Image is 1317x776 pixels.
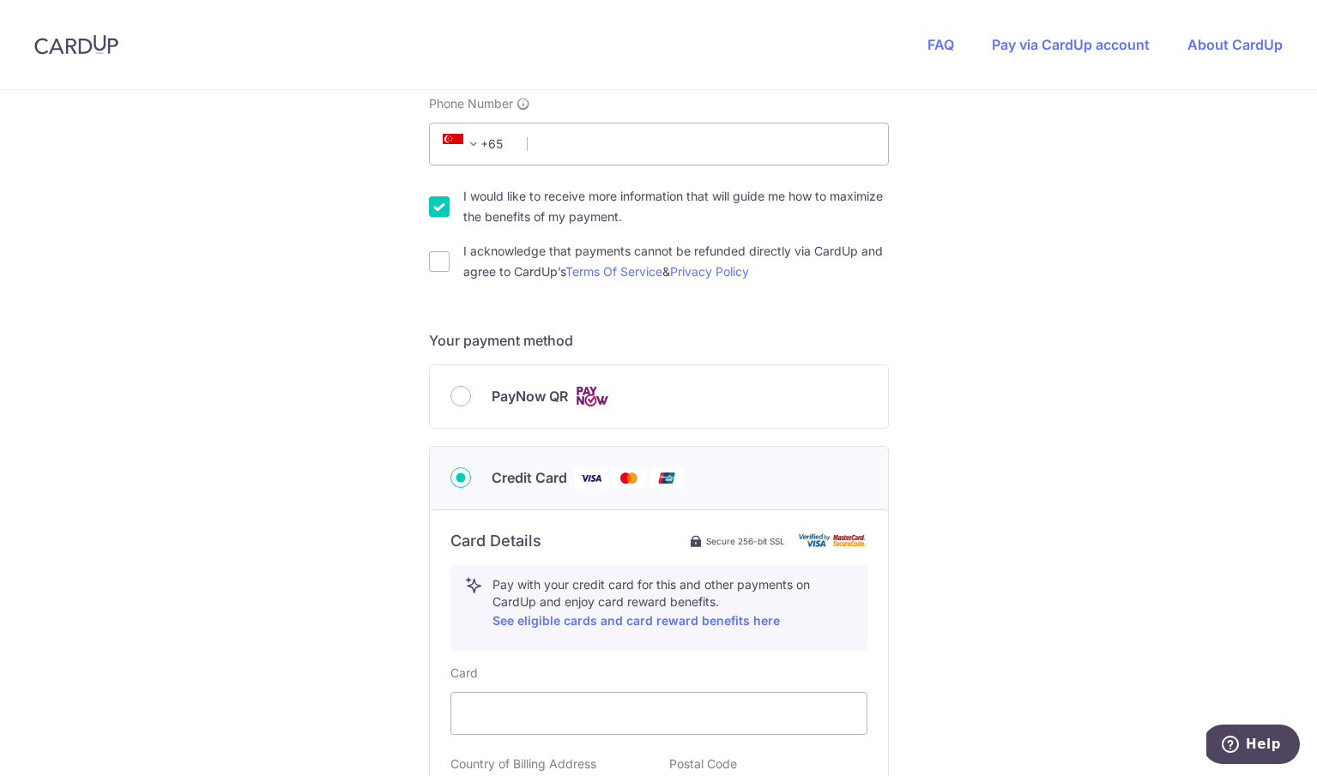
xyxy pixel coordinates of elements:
span: Secure 256-bit SSL [706,534,785,548]
a: See eligible cards and card reward benefits here [492,613,780,628]
span: +65 [443,134,484,154]
iframe: Opens a widget where you can find more information [1206,725,1300,767]
span: Credit Card [492,467,567,488]
label: Postal Code [669,755,737,773]
img: Visa [574,467,608,489]
a: Terms Of Service [565,264,662,279]
img: CardUp [34,34,118,55]
a: Privacy Policy [670,264,749,279]
a: About CardUp [1187,36,1283,53]
div: Credit Card Visa Mastercard Union Pay [450,467,867,489]
div: PayNow QR Cards logo [450,386,867,407]
img: Union Pay [649,467,684,489]
h5: Your payment method [429,330,889,351]
p: Pay with your credit card for this and other payments on CardUp and enjoy card reward benefits. [492,576,853,631]
label: Card [450,665,478,682]
img: Mastercard [612,467,646,489]
label: I would like to receive more information that will guide me how to maximize the benefits of my pa... [463,186,889,227]
span: Phone Number [429,95,513,112]
iframe: Secure card payment input frame [465,703,853,724]
label: I acknowledge that payments cannot be refunded directly via CardUp and agree to CardUp’s & [463,241,889,282]
img: card secure [799,533,867,548]
img: Cards logo [575,386,609,407]
h6: Card Details [450,531,541,551]
span: +65 [438,134,515,154]
span: PayNow QR [492,386,568,406]
a: FAQ [927,36,954,53]
a: Pay via CardUp account [992,36,1150,53]
label: Country of Billing Address [450,755,596,773]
